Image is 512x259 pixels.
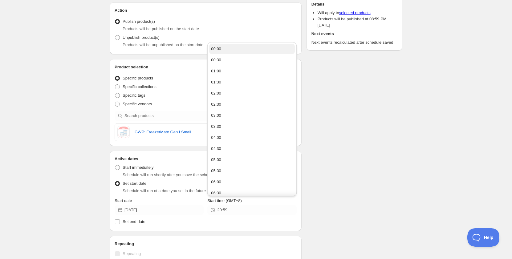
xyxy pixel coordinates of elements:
div: 03:30 [211,123,221,130]
p: Next events recalculated after schedule saved [311,39,397,46]
span: Specific tags [123,93,145,98]
input: Search products [124,111,281,121]
div: 01:30 [211,79,221,85]
button: 02:00 [209,88,295,98]
div: 00:30 [211,57,221,63]
div: 02:00 [211,90,221,96]
div: 05:30 [211,168,221,174]
span: Repeating [123,251,141,256]
iframe: Toggle Customer Support [467,228,500,247]
div: 03:00 [211,112,221,119]
span: Schedule will run at a date you set in the future [123,188,206,193]
h2: Product selection [115,64,297,70]
button: 01:00 [209,66,295,76]
div: 04:30 [211,146,221,152]
a: GWP: FreezerMate Gen I Small [135,129,263,135]
button: 01:30 [209,77,295,87]
div: 05:00 [211,157,221,163]
li: Will apply to [318,10,397,16]
button: 05:30 [209,166,295,176]
h2: Repeating [115,241,297,247]
span: Products will be unpublished on the start date [123,42,203,47]
div: 01:00 [211,68,221,74]
span: Start immediately [123,165,153,170]
button: 03:00 [209,111,295,120]
div: 06:30 [211,190,221,196]
div: 06:00 [211,179,221,185]
button: 04:00 [209,133,295,143]
span: Schedule will run shortly after you save the schedule [123,172,216,177]
button: 04:30 [209,144,295,154]
span: Set start date [123,181,146,186]
span: Specific vendors [123,102,152,106]
button: 00:00 [209,44,295,54]
li: Products will be published at 08:59 PM [DATE] [318,16,397,28]
div: 00:00 [211,46,221,52]
div: 02:30 [211,101,221,107]
span: Unpublish product(s) [123,35,160,40]
button: 03:30 [209,122,295,132]
span: Start date [115,198,132,203]
h2: Active dates [115,156,297,162]
span: Products will be published on the start date [123,26,199,31]
h2: Action [115,7,297,14]
span: Specific collections [123,84,156,89]
span: Set end date [123,219,145,224]
button: 02:30 [209,99,295,109]
div: 04:00 [211,135,221,141]
span: Publish product(s) [123,19,155,24]
button: 06:00 [209,177,295,187]
h2: Details [311,1,397,7]
span: Start time (GMT+8) [207,198,242,203]
button: 05:00 [209,155,295,165]
a: selected products [339,10,371,15]
h2: Next events [311,31,397,37]
span: Specific products [123,76,153,80]
button: 00:30 [209,55,295,65]
button: 06:30 [209,188,295,198]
